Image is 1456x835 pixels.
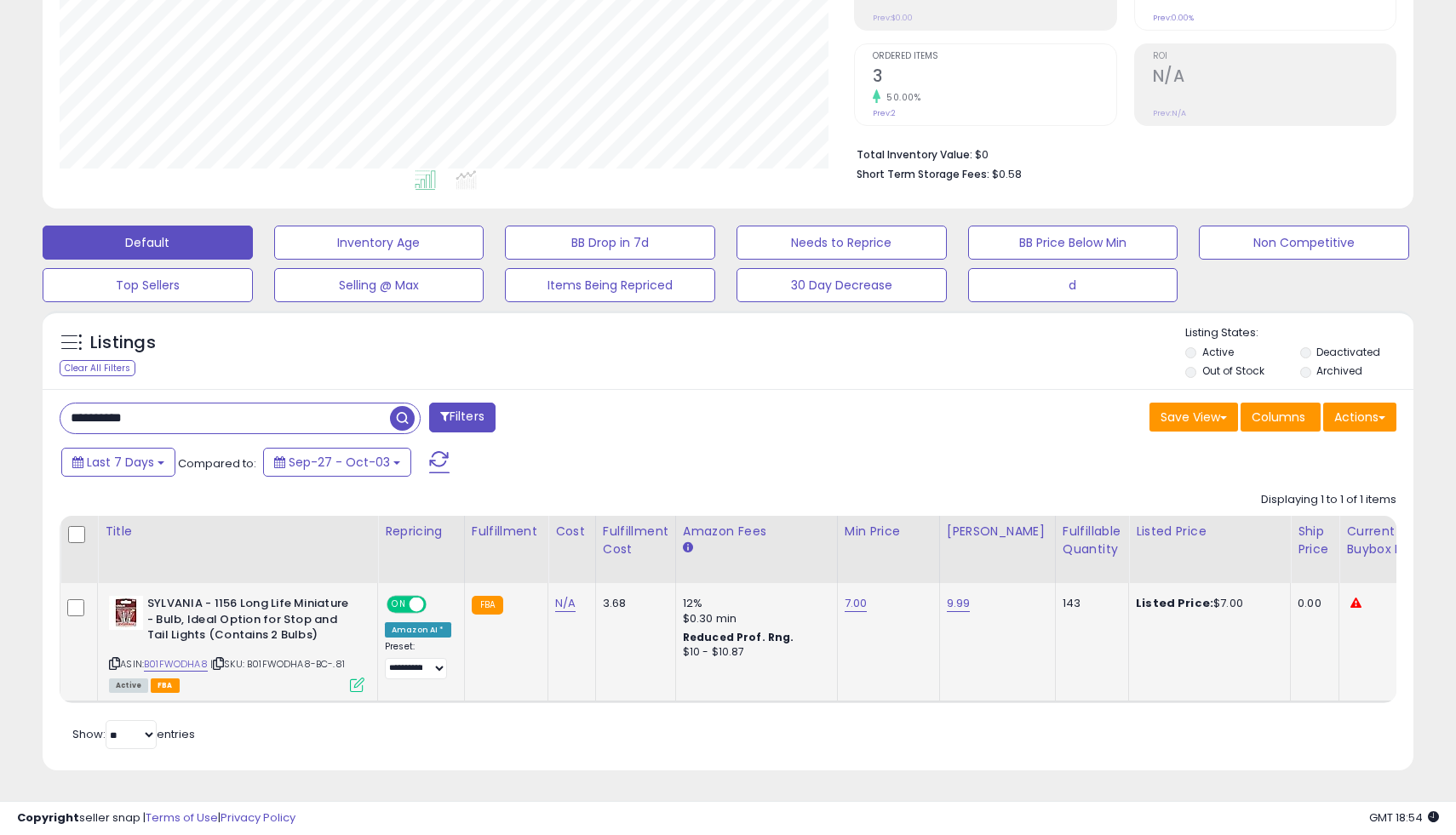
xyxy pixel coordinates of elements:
span: ROI [1153,52,1396,61]
div: ASIN: [109,596,364,690]
a: N/A [555,595,576,612]
h2: N/A [1153,66,1396,89]
div: Cost [555,523,588,540]
h2: 3 [873,66,1115,89]
span: Ordered Items [873,52,1115,61]
button: BB Drop in 7d [505,226,715,260]
div: Title [105,523,370,540]
button: Needs to Reprice [737,226,947,260]
b: Reduced Prof. Rng. [683,630,794,644]
div: $7.00 [1136,596,1277,611]
button: Columns [1241,403,1321,432]
p: Listing States: [1185,325,1413,341]
small: FBA [472,596,503,615]
button: Sep-27 - Oct-03 [263,448,411,477]
label: Deactivated [1316,345,1380,359]
div: Preset: [385,641,451,679]
div: Amazon AI * [385,622,451,638]
span: $0.58 [992,166,1022,182]
b: SYLVANIA - 1156 Long Life Miniature - Bulb, Ideal Option for Stop and Tail Lights (Contains 2 Bulbs) [147,596,354,648]
button: 30 Day Decrease [737,268,947,302]
div: Fulfillable Quantity [1063,523,1121,558]
button: Non Competitive [1199,226,1409,260]
img: 41XWgQCDKWL._SL40_.jpg [109,596,143,630]
div: Clear All Filters [60,360,135,376]
button: d [968,268,1178,302]
span: | SKU: B01FWODHA8-BC-.81 [210,657,345,671]
small: Prev: 0.00% [1153,13,1194,23]
div: Fulfillment [472,523,541,540]
button: Save View [1149,403,1238,432]
button: Filters [429,403,496,432]
a: Terms of Use [146,809,218,826]
div: Ship Price [1298,523,1332,558]
button: Items Being Repriced [505,268,715,302]
span: 2025-10-11 18:54 GMT [1369,809,1439,826]
b: Short Term Storage Fees: [857,167,989,181]
button: Actions [1323,403,1396,432]
small: Prev: N/A [1153,108,1186,118]
strong: Copyright [17,809,79,826]
span: FBA [151,678,180,693]
a: Privacy Policy [221,809,295,826]
div: Repricing [385,523,457,540]
span: Compared to: [178,455,256,472]
div: $0.30 min [683,611,824,626]
button: Top Sellers [43,268,253,302]
div: [PERSON_NAME] [947,523,1048,540]
span: Last 7 Days [87,454,154,471]
b: Listed Price: [1136,595,1213,611]
label: Active [1202,345,1234,359]
div: 0.00 [1298,596,1326,611]
span: Columns [1252,409,1305,426]
div: 3.68 [603,596,662,611]
span: OFF [424,598,451,612]
label: Out of Stock [1202,363,1264,378]
button: Default [43,226,253,260]
div: Fulfillment Cost [603,523,668,558]
div: Listed Price [1136,523,1283,540]
small: Prev: 2 [873,108,896,118]
span: ON [388,598,410,612]
a: 9.99 [947,595,971,612]
div: 143 [1063,596,1115,611]
a: 7.00 [845,595,868,612]
div: Min Price [845,523,932,540]
button: Inventory Age [274,226,484,260]
span: Sep-27 - Oct-03 [289,454,390,471]
li: $0 [857,143,1384,163]
b: Total Inventory Value: [857,147,972,162]
small: 50.00% [880,91,920,104]
label: Archived [1316,363,1362,378]
small: Amazon Fees. [683,540,693,556]
button: BB Price Below Min [968,226,1178,260]
small: Prev: $0.00 [873,13,913,23]
button: Last 7 Days [61,448,175,477]
div: Amazon Fees [683,523,830,540]
h5: Listings [90,331,156,355]
span: Show: entries [72,726,195,742]
span: All listings currently available for purchase on Amazon [109,678,148,693]
div: $10 - $10.87 [683,645,824,660]
div: Displaying 1 to 1 of 1 items [1261,492,1396,508]
div: 12% [683,596,824,611]
a: B01FWODHA8 [144,657,208,672]
div: Current Buybox Price [1346,523,1434,558]
button: Selling @ Max [274,268,484,302]
div: seller snap | | [17,810,295,826]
